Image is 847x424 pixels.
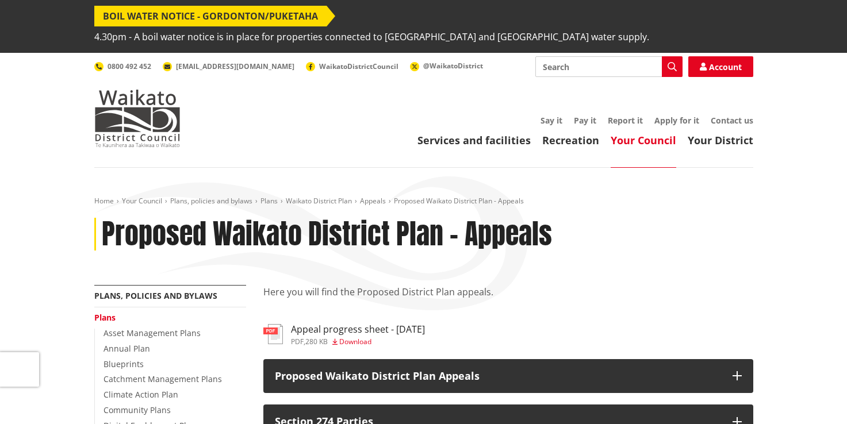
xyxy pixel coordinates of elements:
p: Here you will find the Proposed District Plan appeals. [263,285,753,313]
a: Say it [541,115,562,126]
nav: breadcrumb [94,196,753,206]
a: Your District [688,133,753,147]
a: Contact us [711,115,753,126]
a: 0800 492 452 [94,61,151,71]
button: Proposed Waikato District Plan Appeals [263,359,753,394]
span: pdf [291,337,304,346]
a: Blueprints [104,359,144,369]
span: [EMAIL_ADDRESS][DOMAIN_NAME] [176,61,294,71]
a: Community Plans [104,404,171,415]
p: Proposed Waikato District Plan Appeals [275,371,721,382]
a: Your Council [611,133,676,147]
a: Pay it [574,115,596,126]
a: Services and facilities [417,133,531,147]
span: @WaikatoDistrict [423,61,483,71]
span: 280 KB [305,337,328,346]
a: Appeal progress sheet - [DATE] pdf,280 KB Download [263,324,425,345]
span: Download [339,337,371,346]
a: Annual Plan [104,343,150,354]
span: 0800 492 452 [108,61,151,71]
a: Plans, policies and bylaws [170,196,252,206]
a: Report it [608,115,643,126]
input: Search input [535,56,683,77]
div: , [291,338,425,345]
span: Proposed Waikato District Plan - Appeals [394,196,524,206]
span: 4.30pm - A boil water notice is in place for properties connected to [GEOGRAPHIC_DATA] and [GEOGR... [94,26,649,47]
img: document-pdf.svg [263,324,283,344]
a: Appeals [360,196,386,206]
a: Home [94,196,114,206]
a: Your Council [122,196,162,206]
h1: Proposed Waikato District Plan - Appeals [102,218,552,251]
a: Plans [260,196,278,206]
a: Recreation [542,133,599,147]
a: [EMAIL_ADDRESS][DOMAIN_NAME] [163,61,294,71]
a: Climate Action Plan [104,389,178,400]
span: WaikatoDistrictCouncil [319,61,398,71]
a: Plans [94,312,116,323]
a: Waikato District Plan [286,196,352,206]
a: Plans, policies and bylaws [94,290,217,301]
a: @WaikatoDistrict [410,61,483,71]
h3: Appeal progress sheet - [DATE] [291,324,425,335]
a: Account [688,56,753,77]
a: Apply for it [654,115,699,126]
a: Asset Management Plans [104,327,201,338]
a: Catchment Management Plans [104,373,222,384]
a: WaikatoDistrictCouncil [306,61,398,71]
img: Waikato District Council - Te Kaunihera aa Takiwaa o Waikato [94,90,181,147]
span: Boil water notice - Gordonton/Puketaha [94,6,327,26]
